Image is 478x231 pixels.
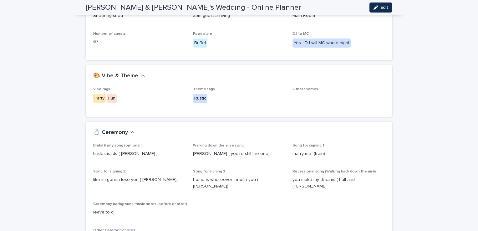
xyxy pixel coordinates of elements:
[107,94,117,103] div: Fun
[93,177,186,183] p: like im gonna lose you ( [PERSON_NAME])
[193,38,207,48] div: Buffet
[93,151,186,157] p: bridesmaids ( [PERSON_NAME] )
[193,144,244,147] span: Walking down the ailse song
[93,13,186,19] p: Sheering shed
[292,144,324,147] span: Song for signing 1
[193,94,207,103] div: Rustic
[93,129,135,136] button: 💍 Ceremony
[292,177,385,190] p: you make my dreams ( hall and [PERSON_NAME]
[292,94,385,100] p: -
[93,87,110,91] span: Vibe tags
[193,170,225,173] span: Song for signing 3
[292,32,309,36] span: DJ to MC
[369,3,392,13] button: Edit
[292,151,385,157] p: marry me (train)
[292,38,351,48] div: Yes - DJ will MC whole night
[93,129,128,136] h2: 💍 Ceremony
[292,13,385,19] p: Main Room
[380,5,388,10] span: Edit
[93,144,142,147] span: Bridal Party song (optional)
[193,177,285,190] p: home is whereever im with you ( [PERSON_NAME])
[193,151,285,157] p: [PERSON_NAME] ( you're still the one)
[93,73,145,80] button: 🎨 Vibe & Theme
[193,87,215,91] span: Theme tags
[93,202,187,206] span: Ceremony background music notes (before or after)
[93,32,126,36] span: Number of guests
[93,73,138,80] h2: 🎨 Vibe & Theme
[193,32,212,36] span: Food style
[93,170,126,173] span: Song for signing 2
[93,94,106,103] div: Party
[292,87,318,91] span: Other themes
[86,3,301,12] h2: [PERSON_NAME] & [PERSON_NAME]'s Wedding - Online Planner
[292,170,378,173] span: Recessional song (Walking back down the aisle)
[93,209,385,216] p: leave to dj
[193,13,285,19] p: 3pm guest arriving
[93,38,186,45] p: 67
